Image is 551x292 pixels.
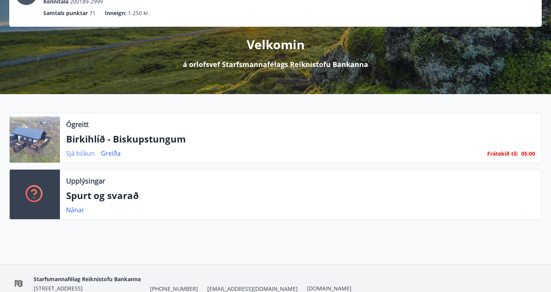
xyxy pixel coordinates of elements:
p: Spurt og svarað [66,189,535,202]
p: Velkomin [247,36,305,53]
a: Greiða [101,149,121,158]
p: Samtals punktar [43,9,88,17]
a: Nánar [66,206,84,214]
span: [STREET_ADDRESS] [34,285,83,292]
span: 1.250 kr. [128,9,150,17]
p: Upplýsingar [66,176,105,186]
p: á orlofsvef Starfsmannafélags Reiknistofu Bankanna [183,59,368,69]
a: [DOMAIN_NAME] [307,285,351,292]
img: OV1EhlUOk1MBP6hKKUJbuONPgxBdnInkXmzMisYS.png [9,275,27,292]
span: 00 [529,150,535,157]
span: Frátekið til : [487,149,518,158]
p: Birkihlíð - Biskupstungum [66,132,535,146]
a: Sjá bókun [66,149,95,158]
span: 05 : [521,150,529,157]
p: Inneign : [105,9,126,17]
span: Starfsmannafélag Reiknistofu Bankanna [34,275,141,283]
p: Ógreitt [66,119,89,129]
span: 71 [89,9,96,17]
